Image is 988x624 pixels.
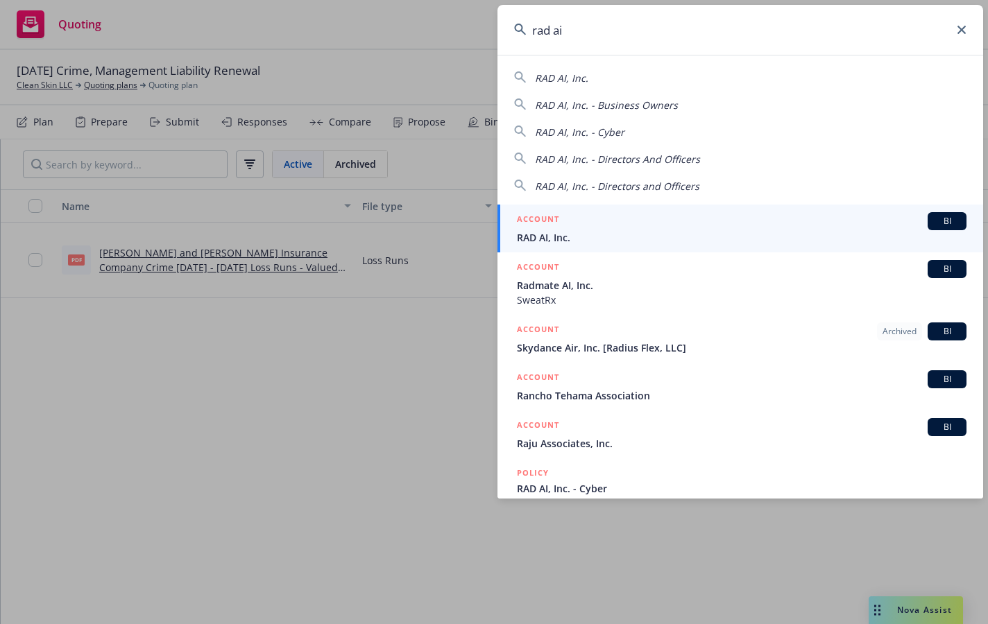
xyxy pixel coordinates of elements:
span: RAD AI, Inc. - Directors And Officers [535,153,700,166]
a: ACCOUNTArchivedBISkydance Air, Inc. [Radius Flex, LLC] [497,315,983,363]
span: RAD AI, Inc. [517,230,966,245]
span: RAD AI, Inc. - Cyber [517,481,966,496]
span: RAD AI, Inc. - Directors and Officers [535,180,699,193]
input: Search... [497,5,983,55]
span: BI [933,421,961,433]
span: C-4LPX-222833-CYBER-2023, [DATE]-[DATE] [517,496,966,510]
h5: ACCOUNT [517,370,559,387]
a: ACCOUNTBIRaju Associates, Inc. [497,410,983,458]
a: ACCOUNTBIRancho Tehama Association [497,363,983,410]
span: BI [933,373,961,385]
a: POLICYRAD AI, Inc. - CyberC-4LPX-222833-CYBER-2023, [DATE]-[DATE] [497,458,983,518]
h5: ACCOUNT [517,212,559,229]
h5: ACCOUNT [517,418,559,435]
a: ACCOUNTBIRAD AI, Inc. [497,205,983,252]
h5: ACCOUNT [517,260,559,277]
h5: ACCOUNT [517,322,559,339]
span: RAD AI, Inc. [535,71,588,85]
span: SweatRx [517,293,966,307]
span: BI [933,263,961,275]
span: Raju Associates, Inc. [517,436,966,451]
span: Archived [883,325,917,338]
span: Radmate AI, Inc. [517,278,966,293]
a: ACCOUNTBIRadmate AI, Inc.SweatRx [497,252,983,315]
span: RAD AI, Inc. - Business Owners [535,98,678,112]
span: RAD AI, Inc. - Cyber [535,125,624,139]
span: Skydance Air, Inc. [Radius Flex, LLC] [517,340,966,355]
h5: POLICY [517,466,549,480]
span: Rancho Tehama Association [517,388,966,403]
span: BI [933,215,961,227]
span: BI [933,325,961,338]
